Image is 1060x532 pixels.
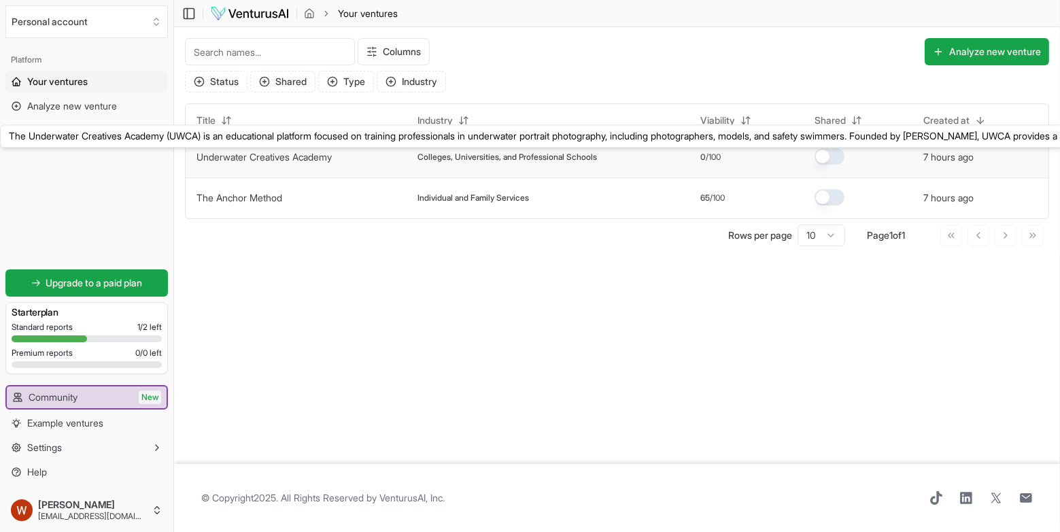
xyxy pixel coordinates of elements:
a: Example ventures [5,412,168,434]
button: Shared [250,71,315,93]
span: 1 [902,229,905,241]
button: Status [185,71,247,93]
span: Example ventures [27,416,103,430]
span: © Copyright 2025 . All Rights Reserved by . [201,491,445,505]
button: Underwater Creatives Academy [196,150,332,164]
span: Upgrade to a paid plan [46,276,143,290]
span: [PERSON_NAME] [38,499,146,511]
a: Analyze new venture [5,95,168,117]
button: Type [318,71,374,93]
span: 1 / 2 left [137,322,162,333]
span: Colleges, Universities, and Professional Schools [417,152,597,163]
span: 65 [700,193,710,203]
button: Title [188,110,240,131]
span: Shared [815,114,846,127]
span: Title [196,114,216,127]
span: Viability [700,114,735,127]
div: Platform [5,49,168,71]
span: Your ventures [338,7,398,20]
button: Industry [409,110,477,131]
img: ACg8ocK3bWhERhJ3q6Ychae7YDSu66yMBLwAXrxZ57rSPNCcAjdspA=s96-c [11,499,33,521]
button: 7 hours ago [923,150,974,164]
button: Settings [5,437,168,459]
span: 1 [889,229,893,241]
span: Community [29,390,78,404]
a: Underwater Creatives Academy [196,151,332,163]
span: [EMAIL_ADDRESS][DOMAIN_NAME] [38,511,146,522]
span: Help [27,465,47,479]
a: Help [5,461,168,483]
span: New [139,390,161,404]
span: Industry [417,114,453,127]
a: CommunityNew [7,386,167,408]
h3: Starter plan [12,305,162,319]
a: The Anchor Method [196,192,282,203]
img: logo [210,5,290,22]
button: 7 hours ago [923,191,974,205]
input: Search names... [185,38,355,65]
span: Your ventures [27,75,88,88]
button: Viability [692,110,759,131]
p: Rows per page [728,229,792,242]
span: Settings [27,441,62,454]
span: Page [867,229,889,241]
button: The Anchor Method [196,191,282,205]
button: Industry [377,71,446,93]
span: /100 [710,193,725,203]
button: Analyze new venture [925,38,1049,65]
button: Select an organization [5,5,168,38]
nav: breadcrumb [304,7,398,20]
span: Created at [923,114,970,127]
span: Analyze new venture [27,99,117,113]
a: VenturusAI, Inc [379,492,443,503]
span: 0 [700,152,706,163]
a: Upgrade to a paid plan [5,269,168,297]
button: [PERSON_NAME][EMAIL_ADDRESS][DOMAIN_NAME] [5,494,168,527]
span: /100 [706,152,721,163]
button: Created at [915,110,994,131]
span: of [893,229,902,241]
span: Premium reports [12,348,73,359]
button: Columns [358,38,430,65]
a: Your ventures [5,71,168,93]
button: Shared [806,110,870,131]
span: Standard reports [12,322,73,333]
span: 0 / 0 left [135,348,162,359]
span: Individual and Family Services [417,193,529,203]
